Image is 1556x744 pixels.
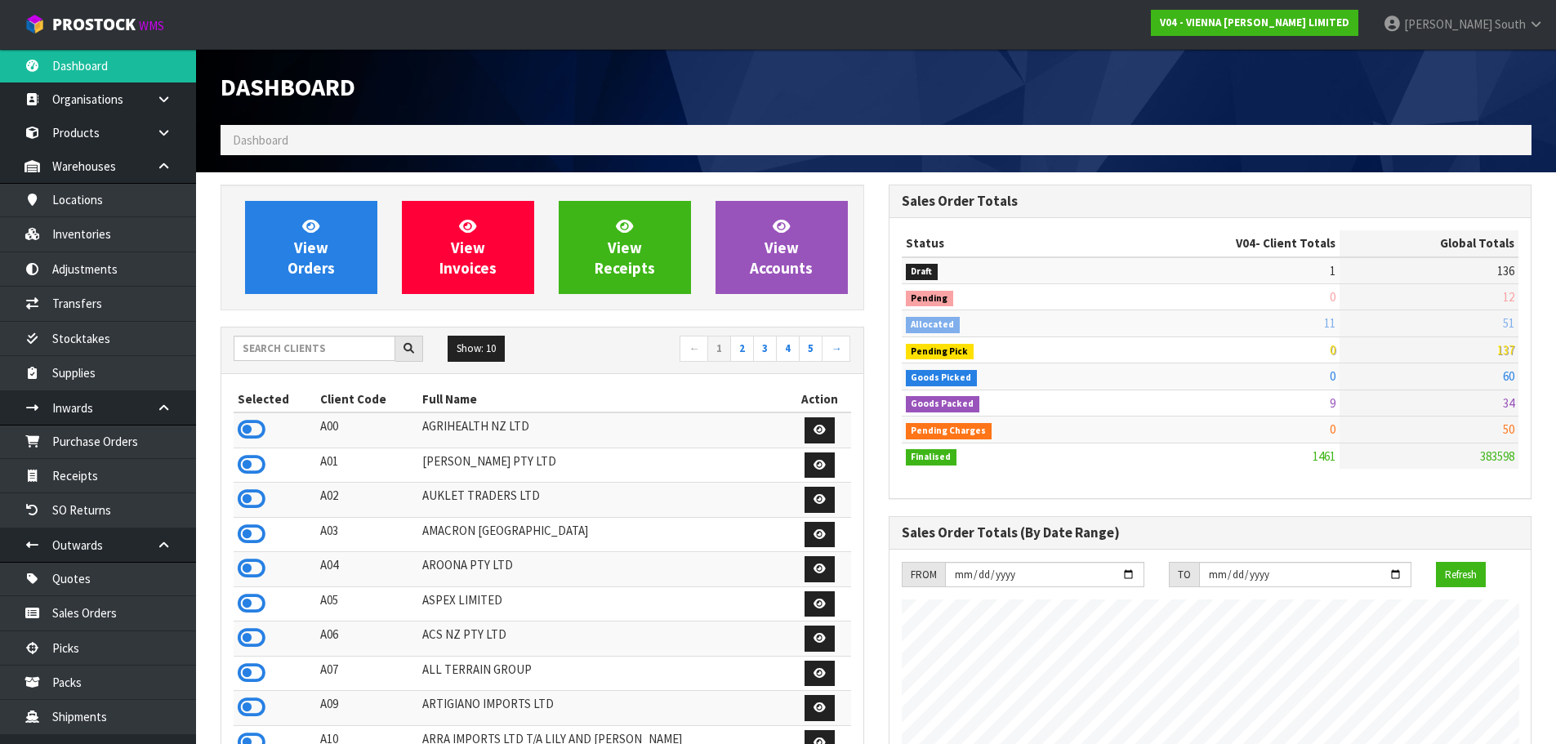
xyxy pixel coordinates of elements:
[680,336,708,362] a: ←
[1160,16,1349,29] strong: V04 - VIENNA [PERSON_NAME] LIMITED
[1330,368,1335,384] span: 0
[716,201,848,294] a: ViewAccounts
[1404,16,1492,32] span: [PERSON_NAME]
[439,216,497,278] span: View Invoices
[418,656,788,691] td: ALL TERRAIN GROUP
[799,336,823,362] a: 5
[902,194,1519,209] h3: Sales Order Totals
[753,336,777,362] a: 3
[1503,368,1514,384] span: 60
[902,525,1519,541] h3: Sales Order Totals (By Date Range)
[906,370,978,386] span: Goods Picked
[906,344,974,360] span: Pending Pick
[1324,315,1335,331] span: 11
[1436,562,1486,588] button: Refresh
[906,423,992,439] span: Pending Charges
[316,621,419,657] td: A06
[418,483,788,518] td: AUKLET TRADERS LTD
[707,336,731,362] a: 1
[1495,16,1526,32] span: South
[418,621,788,657] td: ACS NZ PTY LTD
[1503,421,1514,437] span: 50
[316,656,419,691] td: A07
[139,18,164,33] small: WMS
[234,336,395,361] input: Search clients
[1106,230,1340,256] th: - Client Totals
[316,448,419,483] td: A01
[1330,395,1335,411] span: 9
[402,201,534,294] a: ViewInvoices
[316,691,419,726] td: A09
[906,291,954,307] span: Pending
[1236,235,1255,251] span: V04
[1503,395,1514,411] span: 34
[822,336,850,362] a: →
[1169,562,1199,588] div: TO
[1497,263,1514,278] span: 136
[234,386,316,412] th: Selected
[245,201,377,294] a: ViewOrders
[52,14,136,35] span: ProStock
[906,396,980,412] span: Goods Packed
[776,336,800,362] a: 4
[1503,315,1514,331] span: 51
[906,264,939,280] span: Draft
[233,132,288,148] span: Dashboard
[1503,289,1514,305] span: 12
[418,552,788,587] td: AROONA PTY LTD
[316,483,419,518] td: A02
[1330,342,1335,358] span: 0
[316,586,419,621] td: A05
[418,412,788,448] td: AGRIHEALTH NZ LTD
[1330,263,1335,278] span: 1
[418,586,788,621] td: ASPEX LIMITED
[730,336,754,362] a: 2
[316,517,419,552] td: A03
[1330,421,1335,437] span: 0
[418,517,788,552] td: AMACRON [GEOGRAPHIC_DATA]
[1151,10,1358,36] a: V04 - VIENNA [PERSON_NAME] LIMITED
[25,14,45,34] img: cube-alt.png
[1313,448,1335,464] span: 1461
[316,552,419,587] td: A04
[1330,289,1335,305] span: 0
[789,386,851,412] th: Action
[750,216,813,278] span: View Accounts
[448,336,505,362] button: Show: 10
[1480,448,1514,464] span: 383598
[906,317,961,333] span: Allocated
[418,448,788,483] td: [PERSON_NAME] PTY LTD
[906,449,957,466] span: Finalised
[1497,342,1514,358] span: 137
[555,336,851,364] nav: Page navigation
[288,216,335,278] span: View Orders
[902,230,1106,256] th: Status
[221,71,355,102] span: Dashboard
[316,412,419,448] td: A00
[595,216,655,278] span: View Receipts
[902,562,945,588] div: FROM
[316,386,419,412] th: Client Code
[559,201,691,294] a: ViewReceipts
[418,386,788,412] th: Full Name
[418,691,788,726] td: ARTIGIANO IMPORTS LTD
[1340,230,1518,256] th: Global Totals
